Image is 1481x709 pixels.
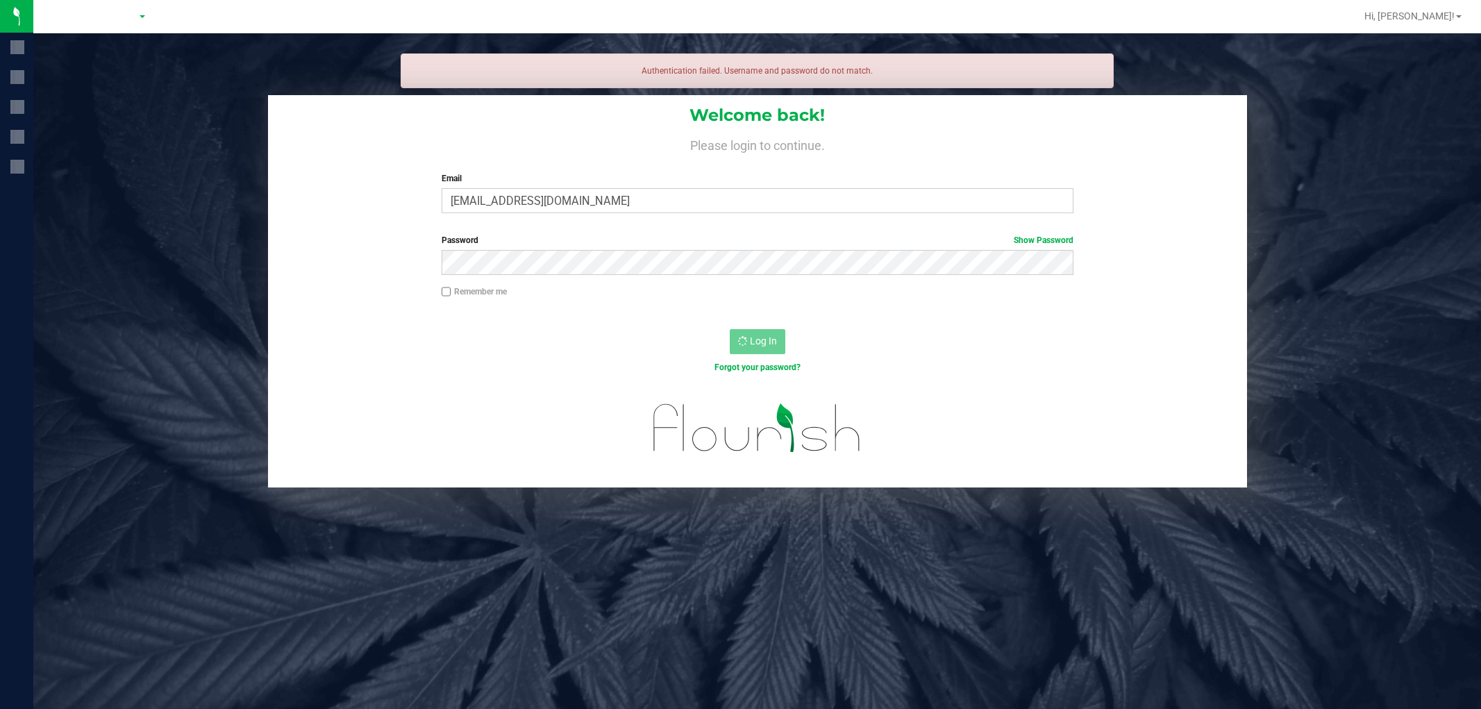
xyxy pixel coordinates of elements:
[730,329,785,354] button: Log In
[442,172,1073,185] label: Email
[750,335,777,347] span: Log In
[1014,235,1073,245] a: Show Password
[442,285,507,298] label: Remember me
[635,389,880,467] img: flourish_logo.svg
[268,106,1247,124] h1: Welcome back!
[268,136,1247,153] h4: Please login to continue.
[714,362,801,372] a: Forgot your password?
[401,53,1114,88] div: Authentication failed. Username and password do not match.
[1364,10,1455,22] span: Hi, [PERSON_NAME]!
[442,287,451,297] input: Remember me
[442,235,478,245] span: Password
